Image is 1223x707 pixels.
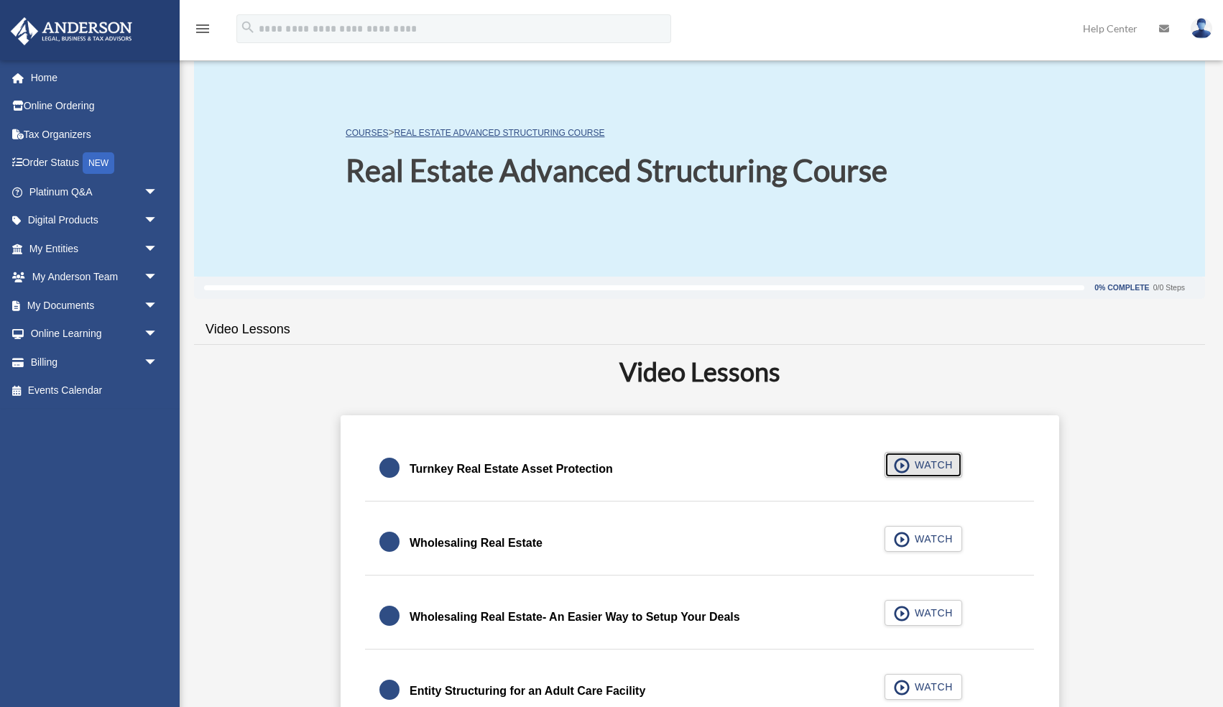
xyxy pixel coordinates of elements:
span: arrow_drop_down [144,177,172,207]
button: WATCH [885,674,962,700]
div: 0/0 Steps [1153,284,1185,292]
a: Video Lessons [194,309,302,350]
a: Home [10,63,180,92]
img: Anderson Advisors Platinum Portal [6,17,137,45]
a: My Anderson Teamarrow_drop_down [10,263,180,292]
p: > [346,124,887,142]
a: Turnkey Real Estate Asset Protection WATCH [379,452,1020,486]
div: Entity Structuring for an Adult Care Facility [410,681,645,701]
span: WATCH [910,532,953,546]
h2: Video Lessons [203,353,1196,389]
div: NEW [83,152,114,174]
a: Tax Organizers [10,120,180,149]
span: arrow_drop_down [144,206,172,236]
i: menu [194,20,211,37]
span: arrow_drop_down [144,234,172,264]
div: Turnkey Real Estate Asset Protection [410,459,613,479]
button: WATCH [885,600,962,626]
a: Billingarrow_drop_down [10,348,180,376]
a: Order StatusNEW [10,149,180,178]
img: User Pic [1191,18,1212,39]
div: Wholesaling Real Estate [410,533,543,553]
a: menu [194,25,211,37]
span: arrow_drop_down [144,348,172,377]
a: Events Calendar [10,376,180,405]
a: My Documentsarrow_drop_down [10,291,180,320]
span: WATCH [910,680,953,694]
span: arrow_drop_down [144,263,172,292]
span: arrow_drop_down [144,320,172,349]
a: My Entitiesarrow_drop_down [10,234,180,263]
a: Real Estate Advanced Structuring Course [394,128,605,138]
button: WATCH [885,452,962,478]
h1: Real Estate Advanced Structuring Course [346,149,887,192]
i: search [240,19,256,35]
a: Online Learningarrow_drop_down [10,320,180,348]
a: Wholesaling Real Estate- An Easier Way to Setup Your Deals WATCH [379,600,1020,634]
a: Wholesaling Real Estate WATCH [379,526,1020,560]
span: arrow_drop_down [144,291,172,320]
span: WATCH [910,458,953,472]
a: Platinum Q&Aarrow_drop_down [10,177,180,206]
div: 0% Complete [1094,284,1149,292]
span: WATCH [910,606,953,620]
div: Wholesaling Real Estate- An Easier Way to Setup Your Deals [410,607,740,627]
a: Online Ordering [10,92,180,121]
button: WATCH [885,526,962,552]
a: COURSES [346,128,388,138]
a: Digital Productsarrow_drop_down [10,206,180,235]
